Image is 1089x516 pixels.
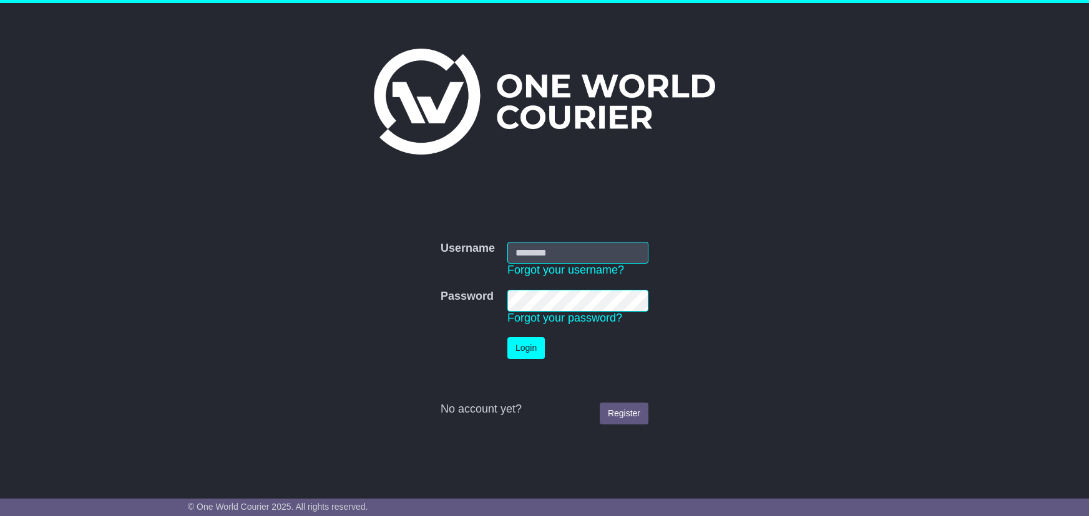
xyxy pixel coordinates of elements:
[441,290,494,303] label: Password
[507,264,624,276] a: Forgot your username?
[441,403,648,416] div: No account yet?
[600,403,648,424] a: Register
[507,312,622,324] a: Forgot your password?
[507,337,545,359] button: Login
[188,502,368,512] span: © One World Courier 2025. All rights reserved.
[441,242,495,256] label: Username
[374,49,715,155] img: One World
